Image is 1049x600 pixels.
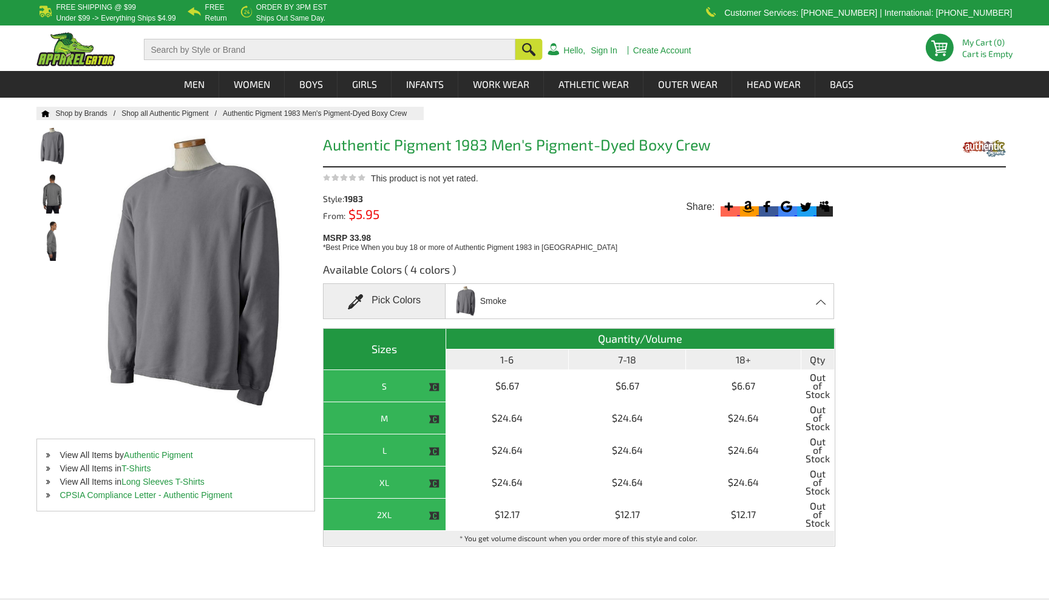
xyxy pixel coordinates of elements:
a: Home [36,110,50,117]
div: Pick Colors [323,283,446,319]
td: $24.64 [686,467,801,499]
a: Shop by Brands [55,109,121,118]
td: $24.64 [446,402,569,434]
span: $5.95 [345,206,379,221]
span: *Best Price When you buy 18 or more of Authentic Pigment 1983 in [GEOGRAPHIC_DATA] [323,243,617,252]
td: $6.67 [569,370,687,402]
a: Women [220,71,284,98]
a: Men [170,71,219,98]
span: Out of Stock [804,373,831,399]
a: CPSIA Compliance Letter - Authentic Pigment [59,490,232,500]
td: $24.64 [446,434,569,467]
td: $24.64 [569,434,687,467]
a: Head Wear [733,71,815,98]
img: Authentic Pigment 1983 Men's Pigment-Dyed Boxy Crew [36,221,69,261]
th: S [324,370,446,402]
a: Authentic Pigment 1983 Men's Pigment-Dyed Boxy Crew [223,109,419,118]
img: Authentic Pigment 1983 Men's Pigment-Dyed Boxy Crew [36,126,69,166]
li: View All Items by [37,448,314,462]
a: Outer Wear [644,71,732,98]
td: $24.64 [569,402,687,434]
td: $12.17 [686,499,801,531]
span: Smoke [480,291,507,312]
b: Order by 3PM EST [256,3,327,12]
a: Shop all Authentic Pigment [121,109,223,118]
p: Return [205,15,227,22]
img: This product is not yet rated. [323,174,365,181]
img: This item is CLOSEOUT! [429,446,440,457]
img: Authentic Pigment [962,132,1006,163]
img: authentic-pigment_1983_smoke.jpg [453,285,478,317]
input: Search by Style or Brand [144,39,515,60]
svg: Twitter [797,198,813,215]
img: This item is CLOSEOUT! [429,382,440,393]
a: Create Account [633,46,691,55]
td: $12.17 [569,499,687,531]
svg: Google Bookmark [778,198,795,215]
img: Authentic Pigment 1983 Men's Pigment-Dyed Boxy Crew [36,174,69,214]
td: $24.64 [686,434,801,467]
a: Boys [285,71,337,98]
span: Share: [686,201,715,213]
td: $6.67 [446,370,569,402]
td: * You get volume discount when you order more of this style and color. [324,531,835,546]
a: Athletic Wear [545,71,643,98]
th: 18+ [686,349,801,370]
th: M [324,402,446,434]
img: This item is CLOSEOUT! [429,510,440,521]
th: L [324,434,446,467]
h3: Available Colors ( 4 colors ) [323,262,835,283]
span: Out of Stock [804,437,831,463]
td: $24.64 [686,402,801,434]
h1: Authentic Pigment 1983 Men's Pigment-Dyed Boxy Crew [323,137,835,156]
svg: More [721,198,737,215]
b: Free [205,3,225,12]
th: 2XL [324,499,446,531]
li: View All Items in [37,462,314,475]
th: 1-6 [446,349,569,370]
th: Sizes [324,329,446,370]
img: This item is CLOSEOUT! [429,414,440,425]
td: $24.64 [446,467,569,499]
a: Girls [338,71,391,98]
img: ApparelGator [36,32,115,66]
a: Hello, [563,46,585,55]
th: Quantity/Volume [446,329,835,349]
p: under $99 -> everything ships $4.99 [56,15,175,22]
span: Cart is Empty [962,50,1013,58]
b: Free Shipping @ $99 [56,3,136,12]
p: Customer Services: [PHONE_NUMBER] | International: [PHONE_NUMBER] [724,9,1012,16]
th: 7-18 [569,349,687,370]
div: Style: [323,195,452,203]
td: $12.17 [446,499,569,531]
div: From: [323,209,452,220]
span: Out of Stock [804,470,831,495]
span: 1983 [344,194,363,204]
div: MSRP 33.98 [323,230,840,253]
th: Qty [801,349,835,370]
svg: Myspace [816,198,833,215]
li: My Cart (0) [962,38,1008,47]
img: This item is CLOSEOUT! [429,478,440,489]
th: XL [324,467,446,499]
li: View All Items in [37,475,314,488]
a: Long Sleeves T-Shirts [121,477,205,487]
span: Out of Stock [804,405,831,431]
a: Authentic Pigment [124,450,193,460]
a: Bags [816,71,867,98]
td: $24.64 [569,467,687,499]
svg: Facebook [759,198,775,215]
td: $6.67 [686,370,801,402]
a: Infants [392,71,458,98]
p: ships out same day. [256,15,327,22]
span: Out of Stock [804,502,831,527]
a: T-Shirts [121,463,151,473]
a: Work Wear [459,71,543,98]
span: This product is not yet rated. [371,174,478,183]
a: Sign In [591,46,617,55]
svg: Amazon [740,198,756,215]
